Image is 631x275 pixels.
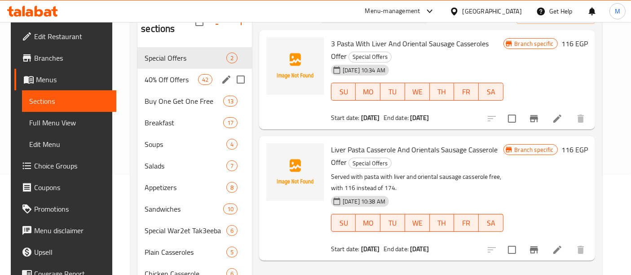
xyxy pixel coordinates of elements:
[14,198,116,220] a: Promotions
[361,243,380,255] b: [DATE]
[34,225,109,236] span: Menu disclaimer
[349,52,392,62] div: Special Offers
[463,6,522,16] div: [GEOGRAPHIC_DATA]
[14,26,116,47] a: Edit Restaurant
[482,85,500,98] span: SA
[137,220,252,241] div: Special War2et Tak3eeba6
[349,158,392,169] div: Special Offers
[145,117,223,128] div: Breakfast
[430,83,454,101] button: TH
[356,83,380,101] button: MO
[511,146,557,154] span: Branch specific
[14,69,116,90] a: Menus
[552,113,563,124] a: Edit menu item
[384,112,409,124] span: End date:
[561,37,588,50] h6: 116 EGP
[384,243,409,255] span: End date:
[503,240,521,259] span: Select to update
[137,177,252,198] div: Appetizers8
[433,85,451,98] span: TH
[137,112,252,133] div: Breakfast17
[359,217,377,230] span: MO
[523,108,545,129] button: Branch-specific-item
[479,83,503,101] button: SA
[335,217,353,230] span: SU
[14,220,116,241] a: Menu disclaimer
[137,241,252,263] div: Plain Casseroles5
[137,47,252,69] div: Special Offers2
[145,204,223,214] span: Sandwiches
[223,96,238,106] div: items
[22,133,116,155] a: Edit Menu
[14,177,116,198] a: Coupons
[570,108,591,129] button: delete
[145,53,226,63] span: Special Offers
[22,112,116,133] a: Full Menu View
[34,182,109,193] span: Coupons
[141,9,195,35] h2: Menu sections
[570,239,591,261] button: delete
[145,96,223,106] div: Buy One Get One Free
[227,54,237,62] span: 2
[410,112,429,124] b: [DATE]
[349,158,391,169] span: Special Offers
[137,198,252,220] div: Sandwiches10
[561,143,588,156] h6: 116 EGP
[29,117,109,128] span: Full Menu View
[145,74,198,85] span: 40% Off Offers
[227,140,237,149] span: 4
[145,182,226,193] span: Appetizers
[224,97,237,106] span: 13
[220,73,233,86] button: edit
[145,247,226,257] span: Plain Casseroles
[405,83,430,101] button: WE
[482,217,500,230] span: SA
[199,75,212,84] span: 42
[331,243,360,255] span: Start date:
[198,74,212,85] div: items
[331,83,356,101] button: SU
[331,112,360,124] span: Start date:
[356,214,380,232] button: MO
[34,31,109,42] span: Edit Restaurant
[34,53,109,63] span: Branches
[14,47,116,69] a: Branches
[361,112,380,124] b: [DATE]
[22,90,116,112] a: Sections
[409,217,426,230] span: WE
[226,139,238,150] div: items
[14,241,116,263] a: Upsell
[349,52,391,62] span: Special Offers
[380,83,405,101] button: TU
[410,243,429,255] b: [DATE]
[409,85,426,98] span: WE
[227,248,237,257] span: 5
[384,217,402,230] span: TU
[511,40,557,48] span: Branch specific
[226,182,238,193] div: items
[224,119,237,127] span: 17
[145,225,226,236] span: Special War2et Tak3eeba
[14,155,116,177] a: Choice Groups
[266,143,324,201] img: Liver Pasta Casserole And Orientals Sausage Casserole Offer
[339,197,389,206] span: [DATE] 10:38 AM
[137,155,252,177] div: Salads7
[34,247,109,257] span: Upsell
[335,85,353,98] span: SU
[458,85,475,98] span: FR
[226,247,238,257] div: items
[224,205,237,213] span: 10
[226,225,238,236] div: items
[34,160,109,171] span: Choice Groups
[137,133,252,155] div: Soups4
[454,83,479,101] button: FR
[227,162,237,170] span: 7
[137,69,252,90] div: 40% Off Offers42edit
[34,204,109,214] span: Promotions
[223,117,238,128] div: items
[503,109,521,128] span: Select to update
